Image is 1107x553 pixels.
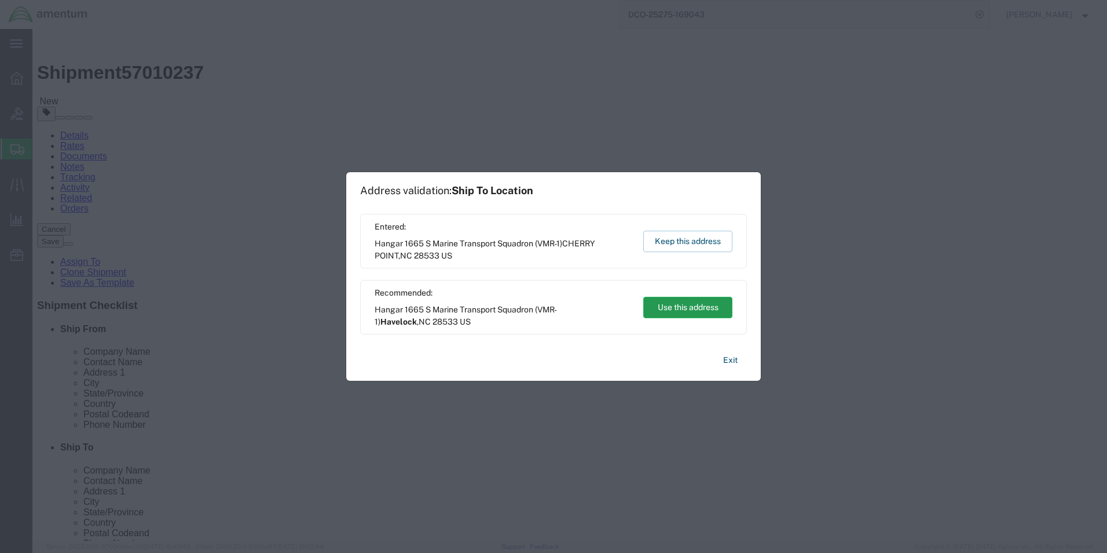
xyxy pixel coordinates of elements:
[375,239,595,260] span: CHERRY POINT
[380,317,417,326] span: Havelock
[460,317,471,326] span: US
[643,297,732,318] button: Use this address
[643,231,732,252] button: Keep this address
[441,251,452,260] span: US
[375,304,632,328] span: Hangar 1665 S Marine Transport Squadron (VMR-1) ,
[452,184,533,197] span: Ship To Location
[432,317,458,326] span: 28533
[375,221,632,233] span: Entered:
[375,287,632,299] span: Recommended:
[714,350,747,370] button: Exit
[375,238,632,262] span: Hangar 1665 S Marine Transport Squadron (VMR-1) ,
[414,251,439,260] span: 28533
[360,184,533,197] h1: Address validation:
[400,251,412,260] span: NC
[419,317,431,326] span: NC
